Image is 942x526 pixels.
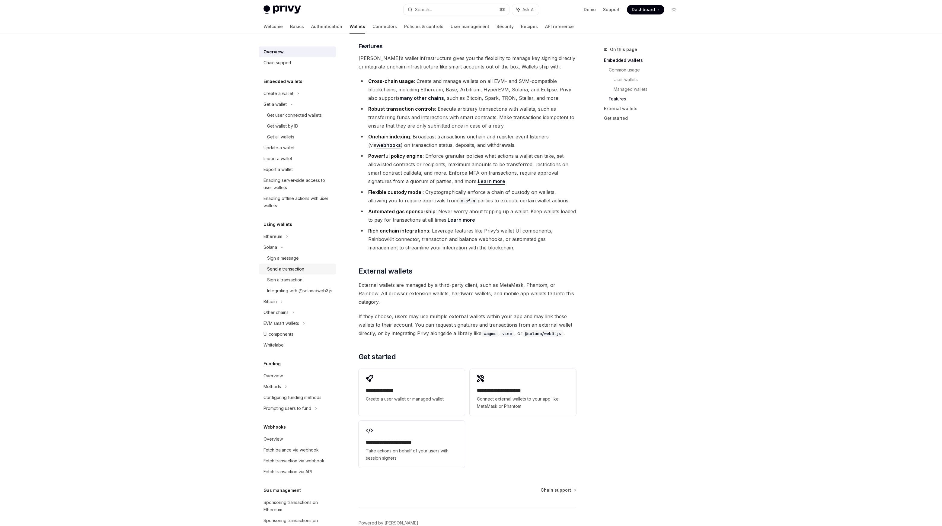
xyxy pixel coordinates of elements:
[415,6,432,13] div: Search...
[359,281,576,306] span: External wallets are managed by a third-party client, such as MetaMask, Phantom, or Rainbow. All ...
[512,4,539,15] button: Ask AI
[359,207,576,224] li: : Never worry about topping up a wallet. Keep wallets loaded to pay for transactions at all times.
[368,189,423,195] strong: Flexible custody model
[263,320,299,327] div: EVM smart wallets
[259,164,336,175] a: Export a wallet
[477,395,569,410] span: Connect external wallets to your app like MetaMask or Phantom
[267,122,298,130] div: Get wallet by ID
[359,105,576,130] li: : Execute arbitrary transactions with wallets, such as transferring funds and interactions with s...
[359,266,412,276] span: External wallets
[263,309,289,316] div: Other chains
[614,75,684,84] a: User wallets
[448,217,475,223] a: Learn more
[267,133,294,141] div: Get all wallets
[584,7,596,13] a: Demo
[263,468,312,475] div: Fetch transaction via API
[259,434,336,445] a: Overview
[372,19,397,34] a: Connectors
[669,5,679,14] button: Toggle dark mode
[259,285,336,296] a: Integrating with @solana/web3.js
[404,19,443,34] a: Policies & controls
[259,370,336,381] a: Overview
[267,255,299,262] div: Sign a message
[263,101,287,108] div: Get a wallet
[263,144,295,151] div: Update a wallet
[263,423,286,431] h5: Webhooks
[263,360,281,367] h5: Funding
[627,5,664,14] a: Dashboard
[400,95,444,101] a: many other chains
[263,48,284,55] div: Overview
[259,121,336,131] a: Get wallet by ID
[263,90,293,97] div: Create a wallet
[359,227,576,252] li: : Leverage features like Privy’s wallet UI components, RainbowKit connector, transaction and bala...
[263,372,283,379] div: Overview
[522,7,535,13] span: Ask AI
[614,84,684,94] a: Managed wallets
[368,134,410,140] strong: Onchain indexing
[259,264,336,274] a: Send a transaction
[263,446,319,454] div: Fetch balance via webhook
[541,487,571,493] span: Chain support
[263,5,301,14] img: light logo
[359,352,396,362] span: Get started
[259,193,336,211] a: Enabling offline actions with user wallets
[481,330,498,337] code: wagmi
[263,331,293,338] div: UI components
[366,395,458,403] span: Create a user wallet or managed wallet
[368,208,436,214] strong: Automated gas sponsorship
[259,329,336,340] a: UI components
[259,274,336,285] a: Sign a transaction
[263,233,282,240] div: Ethereum
[259,153,336,164] a: Import a wallet
[259,466,336,477] a: Fetch transaction via API
[259,497,336,515] a: Sponsoring transactions on Ethereum
[263,341,285,349] div: Whitelabel
[499,7,506,12] span: ⌘ K
[368,78,414,84] strong: Cross-chain usage
[263,499,332,513] div: Sponsoring transactions on Ethereum
[404,4,509,15] button: Search...⌘K
[263,59,291,66] div: Chain support
[521,19,538,34] a: Recipes
[359,188,576,205] li: : Cryptographically enforce a chain of custody on wallets, allowing you to require approvals from...
[263,195,332,209] div: Enabling offline actions with user wallets
[497,19,514,34] a: Security
[609,65,684,75] a: Common usage
[359,520,418,526] a: Powered by [PERSON_NAME]
[359,312,576,337] span: If they choose, users may use multiple external wallets within your app and may link these wallet...
[541,487,576,493] a: Chain support
[263,457,324,464] div: Fetch transaction via webhook
[263,383,281,390] div: Methods
[263,78,302,85] h5: Embedded wallets
[259,175,336,193] a: Enabling server-side access to user wallets
[609,94,684,104] a: Features
[259,392,336,403] a: Configuring funding methods
[263,155,292,162] div: Import a wallet
[603,7,620,13] a: Support
[259,142,336,153] a: Update a wallet
[263,394,321,401] div: Configuring funding methods
[267,276,302,284] div: Sign a transaction
[458,198,477,204] code: m-of-n
[350,19,365,34] a: Wallets
[259,340,336,350] a: Whitelabel
[267,265,304,273] div: Send a transaction
[604,55,684,65] a: Embedded wallets
[263,166,293,173] div: Export a wallet
[604,113,684,123] a: Get started
[368,228,429,234] strong: Rich onchain integrations
[376,142,401,148] a: webhooks
[259,57,336,68] a: Chain support
[366,447,458,462] span: Take actions on behalf of your users with session signers
[263,298,277,305] div: Bitcoin
[259,455,336,466] a: Fetch transaction via webhook
[359,132,576,149] li: : Broadcast transactions onchain and register event listeners (via ) on transaction status, depos...
[545,19,574,34] a: API reference
[263,436,283,443] div: Overview
[263,244,277,251] div: Solana
[259,253,336,264] a: Sign a message
[632,7,655,13] span: Dashboard
[359,54,576,71] span: [PERSON_NAME]’s wallet infrastructure gives you the flexibility to manage key signing directly or...
[290,19,304,34] a: Basics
